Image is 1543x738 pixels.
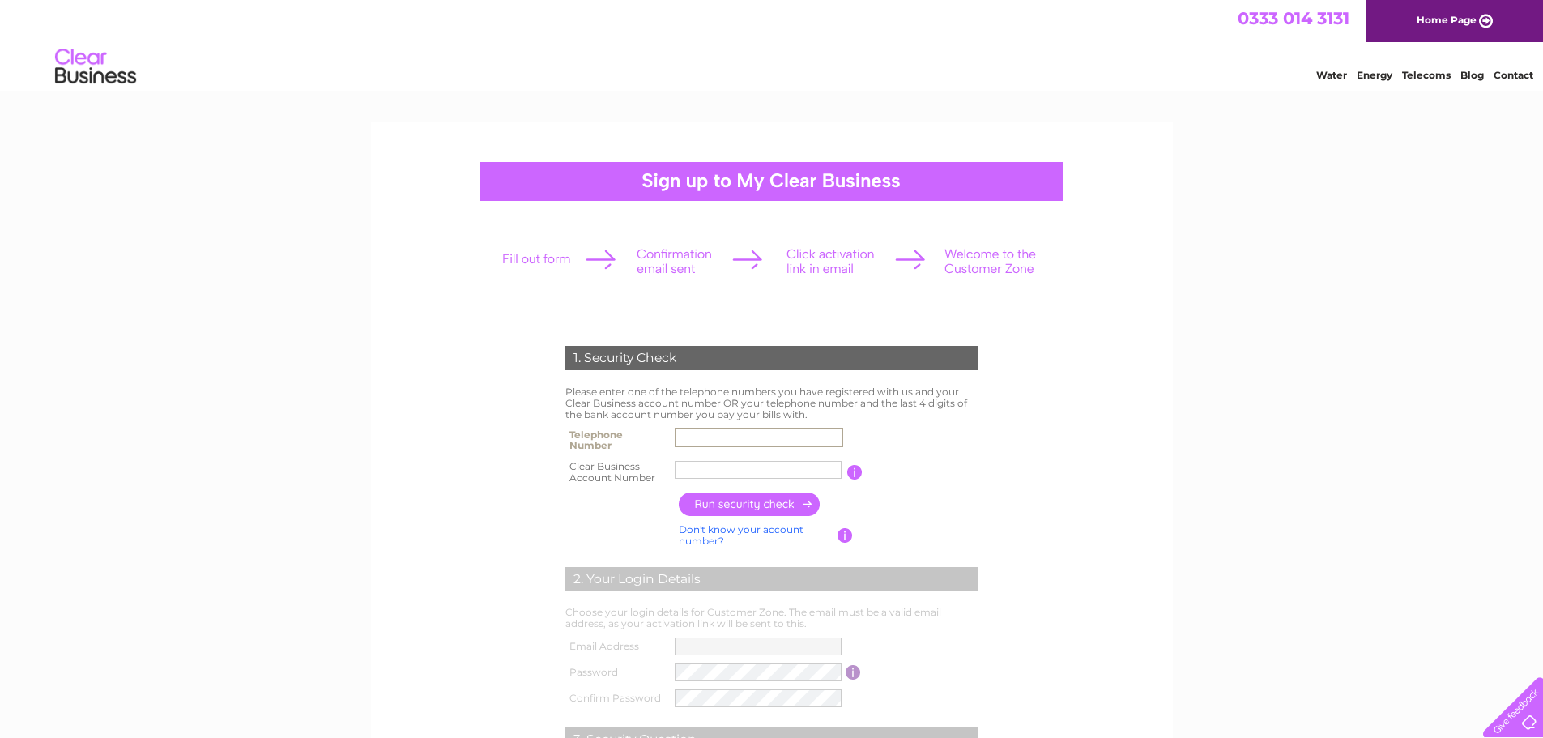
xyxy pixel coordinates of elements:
th: Confirm Password [561,685,671,711]
a: Contact [1494,69,1533,81]
th: Password [561,659,671,685]
input: Information [846,665,861,680]
a: Energy [1357,69,1392,81]
td: Please enter one of the telephone numbers you have registered with us and your Clear Business acc... [561,382,982,424]
td: Choose your login details for Customer Zone. The email must be a valid email address, as your act... [561,603,982,633]
a: Don't know your account number? [679,523,803,547]
th: Email Address [561,633,671,659]
div: 1. Security Check [565,346,978,370]
a: 0333 014 3131 [1238,8,1349,28]
div: Clear Business is a trading name of Verastar Limited (registered in [GEOGRAPHIC_DATA] No. 3667643... [390,9,1155,79]
input: Information [838,528,853,543]
img: logo.png [54,42,137,92]
th: Clear Business Account Number [561,456,671,488]
div: 2. Your Login Details [565,567,978,591]
input: Information [847,465,863,480]
a: Water [1316,69,1347,81]
a: Telecoms [1402,69,1451,81]
th: Telephone Number [561,424,671,456]
a: Blog [1460,69,1484,81]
